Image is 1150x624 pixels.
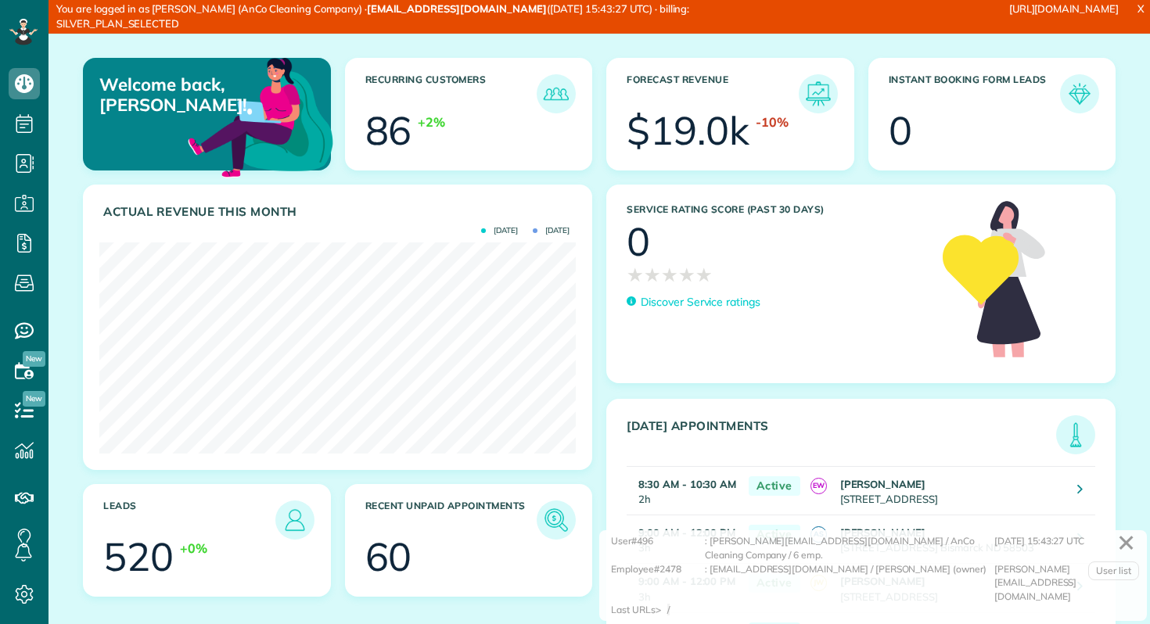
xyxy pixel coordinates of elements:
[611,603,656,617] div: Last URLs
[889,111,912,150] div: 0
[627,222,650,261] div: 0
[667,604,670,615] span: /
[840,526,926,539] strong: [PERSON_NAME]
[103,500,275,540] h3: Leads
[756,113,789,131] div: -10%
[994,534,1135,561] div: [DATE] 15:43:27 UTC
[103,205,576,219] h3: Actual Revenue this month
[627,74,799,113] h3: Forecast Revenue
[661,261,678,289] span: ★
[481,227,518,235] span: [DATE]
[627,204,927,215] h3: Service Rating score (past 30 days)
[705,534,994,561] div: : [PERSON_NAME][EMAIL_ADDRESS][DOMAIN_NAME] / AnCo Cleaning Company / 6 emp.
[418,113,445,131] div: +2%
[1009,2,1119,15] a: [URL][DOMAIN_NAME]
[627,261,644,289] span: ★
[749,476,800,496] span: Active
[810,478,827,494] span: EW
[641,294,760,310] p: Discover Service ratings
[749,525,800,544] span: Active
[705,562,994,604] div: : [EMAIL_ADDRESS][DOMAIN_NAME] / [PERSON_NAME] (owner)
[541,78,572,109] img: icon_recurring_customers-cf858462ba22bcd05b5a5880d41d6543d210077de5bb9ebc9590e49fd87d84ed.png
[644,261,661,289] span: ★
[1060,419,1091,450] img: icon_todays_appointments-901f7ab196bb0bea1936b74009e4eb5ffbc2d2711fa7634e0d609ed5ef32b18b.png
[638,478,736,490] strong: 8:30 AM - 10:30 AM
[365,111,412,150] div: 86
[627,294,760,310] a: Discover Service ratings
[695,261,713,289] span: ★
[1088,561,1139,580] a: User list
[836,467,1066,515] td: [STREET_ADDRESS]
[367,2,547,15] strong: [EMAIL_ADDRESS][DOMAIN_NAME]
[365,500,537,540] h3: Recent unpaid appointments
[840,478,926,490] strong: [PERSON_NAME]
[533,227,570,235] span: [DATE]
[611,534,705,561] div: User#496
[627,515,741,564] td: 3h
[99,74,250,116] p: Welcome back, [PERSON_NAME]!
[103,537,174,576] div: 520
[627,419,1056,454] h3: [DATE] Appointments
[23,391,45,407] span: New
[180,540,207,558] div: +0%
[678,261,695,289] span: ★
[994,562,1135,604] div: [PERSON_NAME][EMAIL_ADDRESS][DOMAIN_NAME]
[365,537,412,576] div: 60
[185,40,336,192] img: dashboard_welcome-42a62b7d889689a78055ac9021e634bf52bae3f8056760290aed330b23ab8690.png
[23,351,45,367] span: New
[1109,524,1143,561] a: ✕
[627,467,741,515] td: 2h
[279,504,311,536] img: icon_leads-1bed01f49abd5b7fead27621c3d59655bb73ed531f8eeb49469d10e621d6b896.png
[656,603,676,617] div: >
[541,504,572,536] img: icon_unpaid_appointments-47b8ce3997adf2238b356f14209ab4cced10bd1f174958f3ca8f1d0dd7fffeee.png
[611,562,705,604] div: Employee#2478
[638,526,735,539] strong: 9:00 AM - 12:00 PM
[627,111,749,150] div: $19.0k
[810,526,827,543] span: AS
[365,74,537,113] h3: Recurring Customers
[1064,78,1095,109] img: icon_form_leads-04211a6a04a5b2264e4ee56bc0799ec3eb69b7e499cbb523a139df1d13a81ae0.png
[836,515,1066,564] td: [STREET_ADDRESS] Bismarck ND 58503
[889,74,1061,113] h3: Instant Booking Form Leads
[803,78,834,109] img: icon_forecast_revenue-8c13a41c7ed35a8dcfafea3cbb826a0462acb37728057bba2d056411b612bbbe.png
